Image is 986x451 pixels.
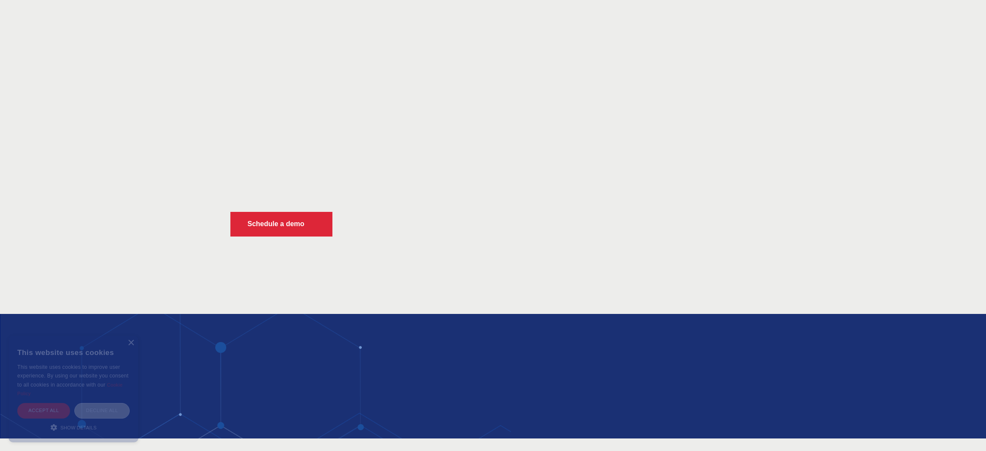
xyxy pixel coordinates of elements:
button: Schedule a demoKGG Fifth Element RED [230,212,333,237]
div: Close [128,340,134,346]
img: KGG Fifth Element RED [309,219,320,230]
div: Decline all [74,403,130,418]
div: Accept all [17,403,70,418]
span: Show details [61,425,97,430]
span: This website uses cookies to improve user experience. By using our website you consent to all coo... [17,364,128,388]
a: Cookie Policy [17,382,123,396]
p: Schedule a demo [248,219,305,229]
img: KGG Fifth Element RED [493,56,770,305]
div: Show details [17,423,130,432]
div: This website uses cookies [17,342,130,363]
